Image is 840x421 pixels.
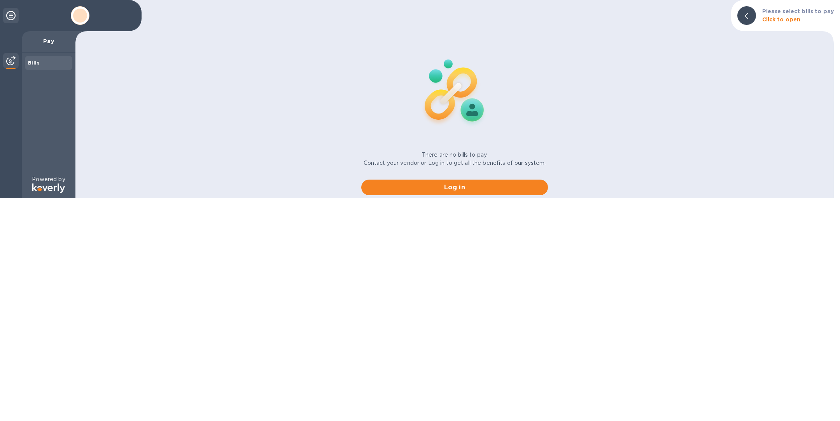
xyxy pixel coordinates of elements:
p: Pay [28,37,69,45]
img: Logo [32,183,65,193]
span: Log in [367,183,542,192]
p: Powered by [32,175,65,183]
b: Bills [28,60,40,66]
b: Click to open [762,16,801,23]
p: There are no bills to pay. Contact your vendor or Log in to get all the benefits of our system. [364,151,546,167]
button: Log in [361,180,548,195]
b: Please select bills to pay [762,8,834,14]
